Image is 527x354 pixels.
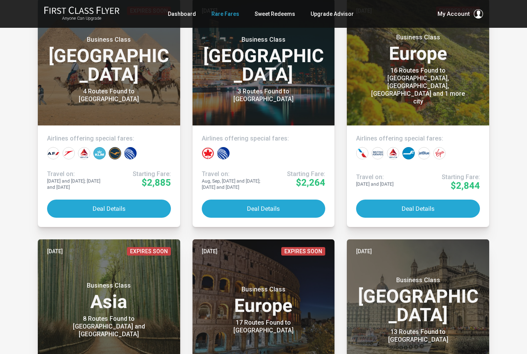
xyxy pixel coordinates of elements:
[202,247,218,256] time: [DATE]
[356,147,368,159] div: American Airlines
[356,200,480,218] button: Deal Details
[418,147,430,159] div: JetBlue
[202,147,214,159] div: Air Canada
[372,147,384,159] div: British Airways
[47,147,59,159] div: Air France
[168,7,196,21] a: Dashboard
[202,286,326,315] h3: Europe
[217,147,230,159] div: United
[78,147,90,159] div: Delta Airlines
[44,6,120,14] img: First Class Flyer
[356,135,480,142] h4: Airlines offering special fares:
[62,147,75,159] div: Austrian Airlines‎
[281,247,325,256] span: Expires Soon
[61,88,157,103] div: 4 Routes Found to [GEOGRAPHIC_DATA]
[47,135,171,142] h4: Airlines offering special fares:
[47,282,171,311] h3: Asia
[47,247,63,256] time: [DATE]
[311,7,354,21] a: Upgrade Advisor
[44,6,120,22] a: First Class FlyerAnyone Can Upgrade
[61,282,157,290] small: Business Class
[202,36,326,84] h3: [GEOGRAPHIC_DATA]
[433,147,446,159] div: Virgin Atlantic
[402,147,415,159] div: Finnair
[437,9,470,19] span: My Account
[215,88,312,103] div: 3 Routes Found to [GEOGRAPHIC_DATA]
[370,276,466,284] small: Business Class
[44,16,120,21] small: Anyone Can Upgrade
[215,36,312,44] small: Business Class
[387,147,399,159] div: Delta Airlines
[370,328,466,344] div: 13 Routes Found to [GEOGRAPHIC_DATA]
[202,135,326,142] h4: Airlines offering special fares:
[215,286,312,293] small: Business Class
[437,9,483,19] button: My Account
[109,147,121,159] div: Lufthansa
[127,247,171,256] span: Expires Soon
[356,34,480,63] h3: Europe
[61,315,157,338] div: 8 Routes Found to [GEOGRAPHIC_DATA] and [GEOGRAPHIC_DATA]
[356,276,480,324] h3: [GEOGRAPHIC_DATA]
[255,7,295,21] a: Sweet Redeems
[47,200,171,218] button: Deal Details
[211,7,239,21] a: Rare Fares
[215,319,312,334] div: 17 Routes Found to [GEOGRAPHIC_DATA]
[93,147,106,159] div: KLM
[370,67,466,105] div: 16 Routes Found to [GEOGRAPHIC_DATA], [GEOGRAPHIC_DATA], [GEOGRAPHIC_DATA] and 1 more city
[370,34,466,41] small: Business Class
[202,200,326,218] button: Deal Details
[47,36,171,84] h3: [GEOGRAPHIC_DATA]
[61,36,157,44] small: Business Class
[124,147,137,159] div: United
[356,247,372,256] time: [DATE]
